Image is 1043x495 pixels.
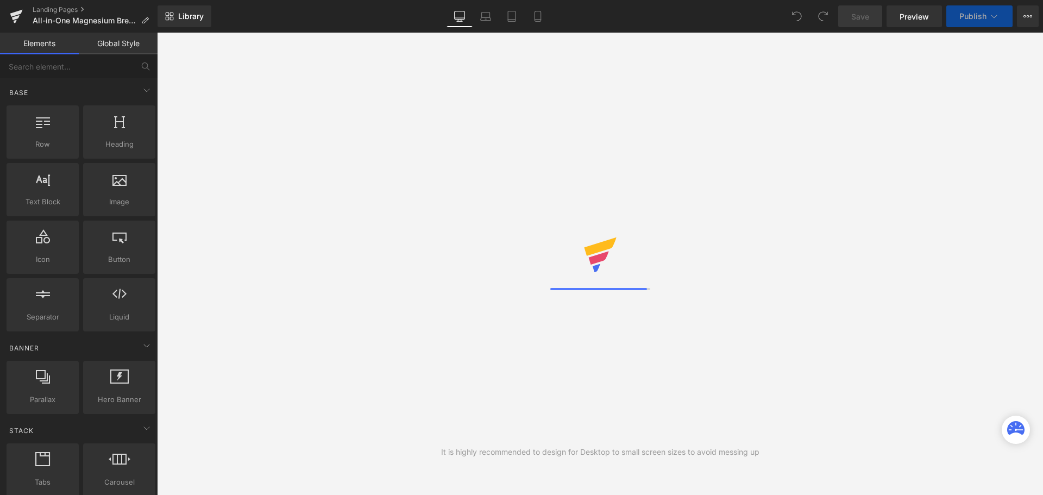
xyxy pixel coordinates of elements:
button: Publish [946,5,1013,27]
span: Stack [8,425,35,436]
span: Tabs [10,477,76,488]
button: Undo [786,5,808,27]
button: Redo [812,5,834,27]
span: Liquid [86,311,152,323]
span: Parallax [10,394,76,405]
a: New Library [158,5,211,27]
span: Hero Banner [86,394,152,405]
div: It is highly recommended to design for Desktop to small screen sizes to avoid messing up [441,446,759,458]
span: Carousel [86,477,152,488]
button: More [1017,5,1039,27]
span: Row [10,139,76,150]
a: Mobile [525,5,551,27]
span: Banner [8,343,40,353]
a: Tablet [499,5,525,27]
span: Button [86,254,152,265]
span: Base [8,87,29,98]
a: Global Style [79,33,158,54]
span: Preview [900,11,929,22]
span: Image [86,196,152,208]
span: Publish [959,12,987,21]
span: All-in-One Magnesium Breakthrough™ Reset [33,16,137,25]
a: Landing Pages [33,5,158,14]
span: Separator [10,311,76,323]
a: Desktop [447,5,473,27]
a: Preview [887,5,942,27]
span: Save [851,11,869,22]
span: Icon [10,254,76,265]
span: Text Block [10,196,76,208]
span: Heading [86,139,152,150]
a: Laptop [473,5,499,27]
span: Library [178,11,204,21]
